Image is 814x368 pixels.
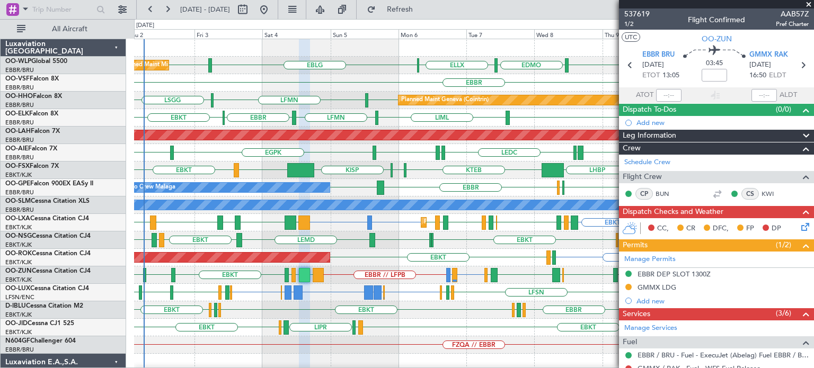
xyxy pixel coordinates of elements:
div: Sun 5 [331,29,399,39]
span: ELDT [769,70,786,81]
a: EBBR/BRU [5,136,34,144]
a: LFSN/ENC [5,293,34,301]
input: Trip Number [32,2,93,17]
span: OO-FSX [5,163,30,169]
a: OO-NSGCessna Citation CJ4 [5,233,91,239]
a: EBBR/BRU [5,84,34,92]
span: (0/0) [776,104,791,115]
div: CP [635,188,653,200]
div: GMMX LDG [638,283,676,292]
span: Dispatch Checks and Weather [623,206,723,218]
a: EBKT/KJK [5,258,32,266]
span: CC, [657,223,669,234]
a: EBBR/BRU [5,119,34,127]
a: OO-ROKCessna Citation CJ4 [5,250,91,257]
a: Manage Services [624,323,677,334]
a: OO-GPEFalcon 900EX EASy II [5,181,93,187]
a: OO-JIDCessna CJ1 525 [5,320,74,327]
a: OO-AIEFalcon 7X [5,146,57,152]
button: All Aircraft [12,21,115,38]
span: Services [623,308,650,320]
span: OO-LXA [5,216,30,222]
a: OO-ZUNCessna Citation CJ4 [5,268,91,274]
a: OO-LXACessna Citation CJ4 [5,216,89,222]
a: EBKT/KJK [5,328,32,336]
a: OO-WLPGlobal 5500 [5,58,67,65]
span: AAB57Z [776,8,809,20]
div: [DATE] [136,21,154,30]
span: (1/2) [776,239,791,250]
span: OO-GPE [5,181,30,187]
span: ALDT [780,90,797,101]
a: EBKT/KJK [5,171,32,179]
a: EBBR/BRU [5,206,34,214]
a: OO-SLMCessna Citation XLS [5,198,90,204]
div: Mon 6 [399,29,466,39]
input: --:-- [656,89,682,102]
span: OO-WLP [5,58,31,65]
span: EBBR BRU [642,50,675,60]
span: OO-ROK [5,250,32,257]
div: Thu 2 [127,29,194,39]
span: Dispatch To-Dos [623,104,676,116]
a: EBKT/KJK [5,311,32,319]
a: OO-HHOFalcon 8X [5,93,62,100]
a: EBBR/BRU [5,154,34,161]
span: Leg Information [623,130,676,142]
a: OO-LUXCessna Citation CJ4 [5,285,89,292]
a: Schedule Crew [624,157,670,168]
span: 16:50 [749,70,766,81]
span: OO-JID [5,320,28,327]
span: OO-SLM [5,198,31,204]
a: N604GFChallenger 604 [5,338,76,344]
a: OO-FSXFalcon 7X [5,163,59,169]
span: OO-ZUN [702,33,732,44]
span: OO-LAH [5,128,31,134]
span: OO-VSF [5,76,30,82]
span: Fuel [623,336,637,348]
span: 13:05 [662,70,679,81]
a: OO-LAHFalcon 7X [5,128,60,134]
span: (3/6) [776,308,791,319]
span: Refresh [378,6,422,13]
span: CR [686,223,695,234]
a: EBKT/KJK [5,276,32,284]
div: Fri 3 [194,29,262,39]
span: OO-NSG [5,233,32,239]
span: OO-ZUN [5,268,32,274]
span: Flight Crew [623,171,662,183]
span: [DATE] [749,60,771,70]
a: EBKT/KJK [5,223,32,231]
a: BUN [656,189,679,199]
div: Add new [636,297,809,306]
a: EBBR/BRU [5,101,34,109]
div: Tue 7 [466,29,534,39]
span: Permits [623,239,648,252]
div: Planned Maint Kortrijk-[GEOGRAPHIC_DATA] [424,214,547,230]
div: Add new [636,118,809,127]
span: OO-AIE [5,146,28,152]
span: DP [772,223,781,234]
span: Pref Charter [776,20,809,29]
div: Planned Maint Milan (Linate) [121,57,197,73]
div: Planned Maint Geneva (Cointrin) [401,92,489,108]
span: D-IBLU [5,303,26,309]
span: GMMX RAK [749,50,788,60]
span: 03:45 [706,58,723,69]
a: OO-VSFFalcon 8X [5,76,59,82]
span: ETOT [642,70,660,81]
span: FP [746,223,754,234]
a: OO-ELKFalcon 8X [5,111,58,117]
span: All Aircraft [28,25,112,33]
a: EBBR/BRU [5,66,34,74]
a: D-IBLUCessna Citation M2 [5,303,83,309]
span: [DATE] [642,60,664,70]
div: No Crew Malaga [129,179,175,195]
a: KWI [762,189,785,199]
span: [DATE] - [DATE] [180,5,230,14]
a: EBBR / BRU - Fuel - ExecuJet (Abelag) Fuel EBBR / BRU [638,351,809,360]
div: Thu 9 [603,29,670,39]
div: Flight Confirmed [688,14,745,25]
span: OO-LUX [5,285,30,292]
a: Manage Permits [624,254,676,265]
